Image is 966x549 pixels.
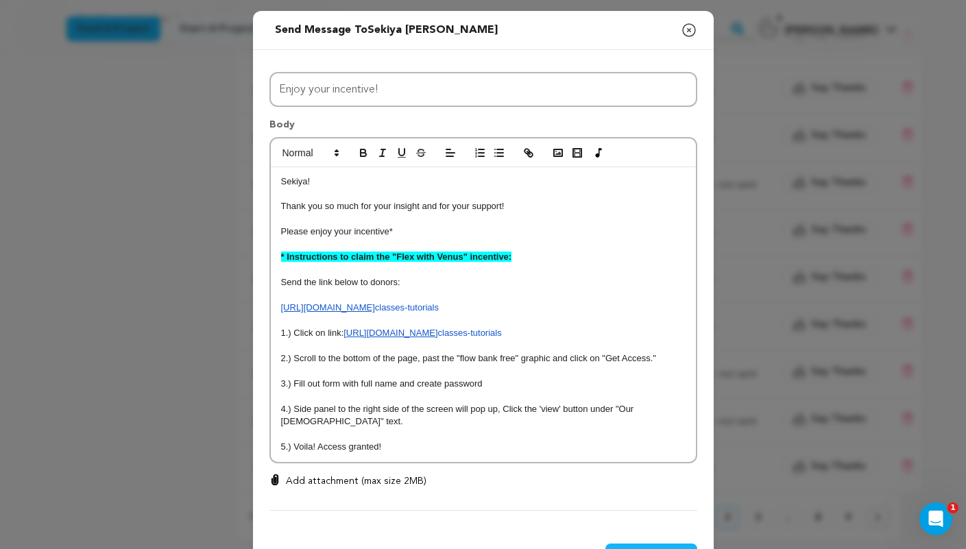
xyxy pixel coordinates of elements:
[281,252,512,262] strong: * Instructions to claim the "Flex with Venus" incentive:
[286,474,426,488] p: Add attachment (max size 2MB)
[919,502,952,535] iframe: Intercom live chat
[269,72,697,107] input: Subject
[281,276,686,289] p: Send the link below to donors:
[275,22,498,38] div: Send message to
[281,302,375,313] a: [URL][DOMAIN_NAME]
[281,441,686,453] p: 5.) Voila! Access granted!
[438,328,502,338] span: classes-tutorials
[375,302,439,313] span: classes-tutorials
[367,25,498,36] span: Sekiya [PERSON_NAME]
[281,352,686,365] p: 2.) Scroll to the bottom of the page, past the "flow bank free" graphic and click on "Get Access."
[281,378,686,390] p: 3.) Fill out form with full name and create password
[269,118,697,137] p: Body
[281,175,686,188] p: Sekiya!
[281,225,686,238] p: Please enjoy your incentive*
[281,327,686,339] p: 1.) Click on link:
[947,502,958,513] span: 1
[281,403,686,428] p: 4.) Side panel to the right side of the screen will pop up, Click the 'view' button under "Our [D...
[281,200,686,212] p: Thank you so much for your insight and for your support!
[343,328,437,338] a: [URL][DOMAIN_NAME]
